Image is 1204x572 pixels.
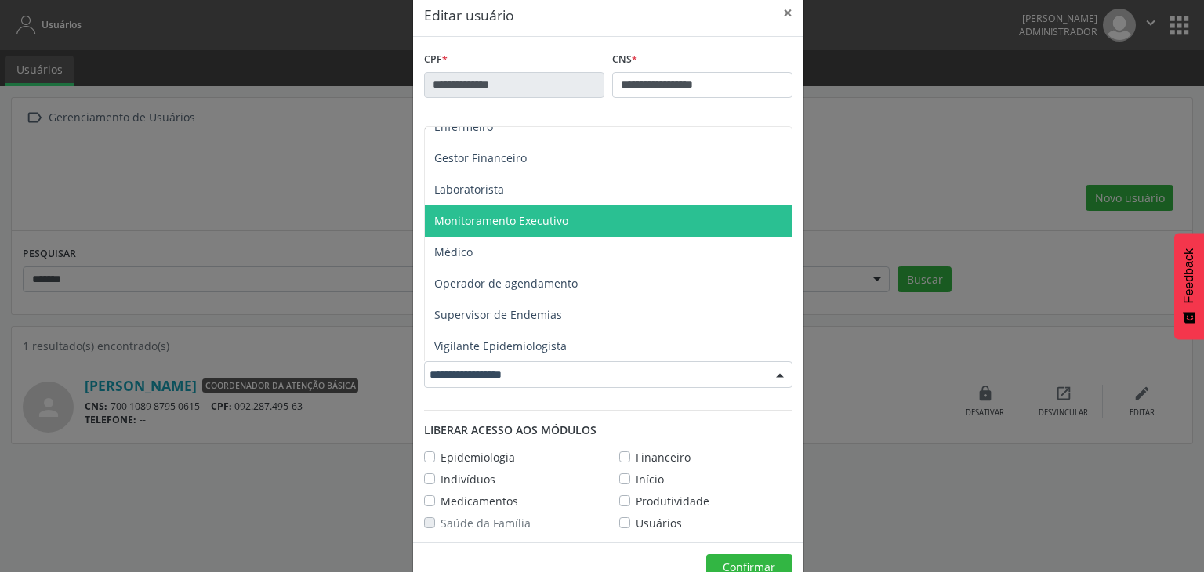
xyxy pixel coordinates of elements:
[1174,233,1204,339] button: Feedback - Mostrar pesquisa
[434,307,562,322] span: Supervisor de Endemias
[636,449,691,465] label: Financeiro
[441,449,515,465] label: Epidemiologia
[424,5,514,25] h5: Editar usuário
[441,515,531,531] label: Saúde da Família
[441,493,518,509] label: Medicamentos
[636,471,664,487] label: Início
[434,182,504,197] span: Laboratorista
[441,471,495,487] label: Indivíduos
[434,150,527,165] span: Gestor Financeiro
[424,120,459,144] label: Nome
[636,515,682,531] label: Usuários
[434,338,567,353] span: Vigilante Epidemiologista
[1182,248,1196,303] span: Feedback
[434,213,568,228] span: Monitoramento Executivo
[424,48,448,72] label: CPF
[636,493,709,509] label: Produtividade
[434,276,578,291] span: Operador de agendamento
[612,48,637,72] label: CNS
[434,244,473,259] span: Médico
[434,119,493,134] span: Enfermeiro
[424,422,792,438] div: Liberar acesso aos módulos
